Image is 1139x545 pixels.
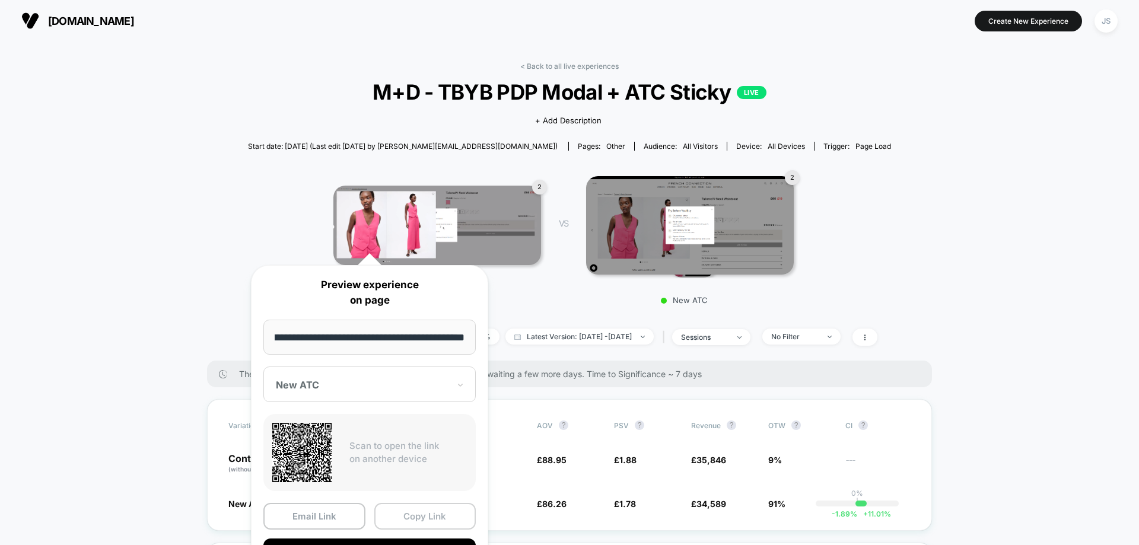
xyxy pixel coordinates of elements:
p: Preview experience on page [263,278,476,308]
span: £ [614,499,636,509]
button: ? [727,420,736,430]
span: All Visitors [683,142,718,151]
div: Pages: [578,142,625,151]
span: [DOMAIN_NAME] [48,15,134,27]
img: end [828,336,832,338]
span: + Add Description [535,115,602,127]
button: Copy Link [374,503,476,530]
span: --- [845,457,911,474]
button: [DOMAIN_NAME] [18,11,138,30]
button: ? [791,420,801,430]
p: Scan to open the link on another device [349,439,467,466]
div: sessions [681,333,728,342]
span: 9% [768,455,782,465]
span: M+D - TBYB PDP Modal + ATC Sticky [280,79,858,104]
img: New ATC main [586,176,794,275]
button: ? [635,420,644,430]
span: New ATC [228,499,265,509]
span: VS [559,218,568,228]
a: < Back to all live experiences [520,62,619,71]
img: end [641,336,645,338]
button: ? [858,420,868,430]
span: £ [691,455,726,465]
div: 2 [532,180,547,195]
p: 0% [851,489,863,498]
div: No Filter [771,332,819,341]
span: OTW [768,420,833,430]
span: Page Load [855,142,891,151]
span: | [660,329,672,346]
span: (without changes) [228,466,282,473]
span: £ [614,455,637,465]
p: New ATC [580,295,788,305]
div: Audience: [644,142,718,151]
p: LIVE [737,86,766,99]
span: all devices [768,142,805,151]
p: | [856,498,858,506]
div: Trigger: [823,142,891,151]
span: Start date: [DATE] (Last edit [DATE] by [PERSON_NAME][EMAIL_ADDRESS][DOMAIN_NAME]) [248,142,558,151]
span: There are still no statistically significant results. We recommend waiting a few more days . Time... [239,369,908,379]
span: £ [537,499,567,509]
button: ? [559,420,568,430]
span: AOV [537,421,553,430]
span: Revenue [691,421,721,430]
span: 34,589 [696,499,726,509]
div: JS [1095,9,1118,33]
span: 91% [768,499,785,509]
span: 35,846 [696,455,726,465]
img: Visually logo [21,12,39,30]
span: other [606,142,625,151]
span: Device: [727,142,814,151]
span: + [863,509,868,518]
img: end [737,336,742,339]
button: Email Link [263,503,365,530]
span: PSV [614,421,629,430]
p: Control [228,454,294,474]
span: Variation [228,420,294,430]
span: £ [691,499,726,509]
span: 86.26 [542,499,567,509]
img: calendar [514,334,521,340]
span: 1.78 [619,499,636,509]
button: JS [1091,9,1121,33]
span: 1.88 [619,455,637,465]
span: 88.95 [542,455,567,465]
span: Latest Version: [DATE] - [DATE] [505,329,654,345]
img: Control main [333,186,541,265]
span: 11.01 % [857,509,891,518]
span: £ [537,455,567,465]
span: -1.89 % [832,509,857,518]
div: 2 [785,170,800,185]
span: CI [845,420,911,430]
button: Create New Experience [975,11,1082,31]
